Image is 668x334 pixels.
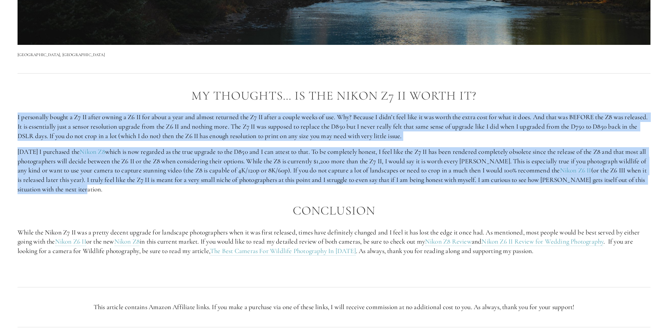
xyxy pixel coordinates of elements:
[80,148,105,156] a: Nikon Z8
[18,204,650,218] h2: Conclusion
[55,237,86,246] a: Nikon Z6 II
[210,247,356,255] a: The Best Cameras For Wildlife Photography In [DATE]
[560,166,591,175] a: Nikon Z6 II
[18,51,650,58] p: [GEOGRAPHIC_DATA], [GEOGRAPHIC_DATA]
[18,147,650,194] p: [DATE] I purchased the which is now regarded as the true upgrade to the D850 and I can attest to ...
[481,237,603,246] a: Nikon Z6 II Review for Wedding Photography
[114,237,140,246] a: Nikon Z8
[18,89,650,103] h2: My Thoughts… Is The Nikon Z7 II Worth It?
[18,302,650,312] p: This article contains Amazon Affiliate links. If you make a purchase via one of these links, I wi...
[18,113,650,141] p: I personally bought a Z7 II after owning a Z6 II for about a year and almost returned the Z7 II a...
[18,228,650,256] p: While the Nikon Z7 II was a pretty decent upgrade for landscape photographers when it was first r...
[425,237,472,246] a: Nikon Z8 Review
